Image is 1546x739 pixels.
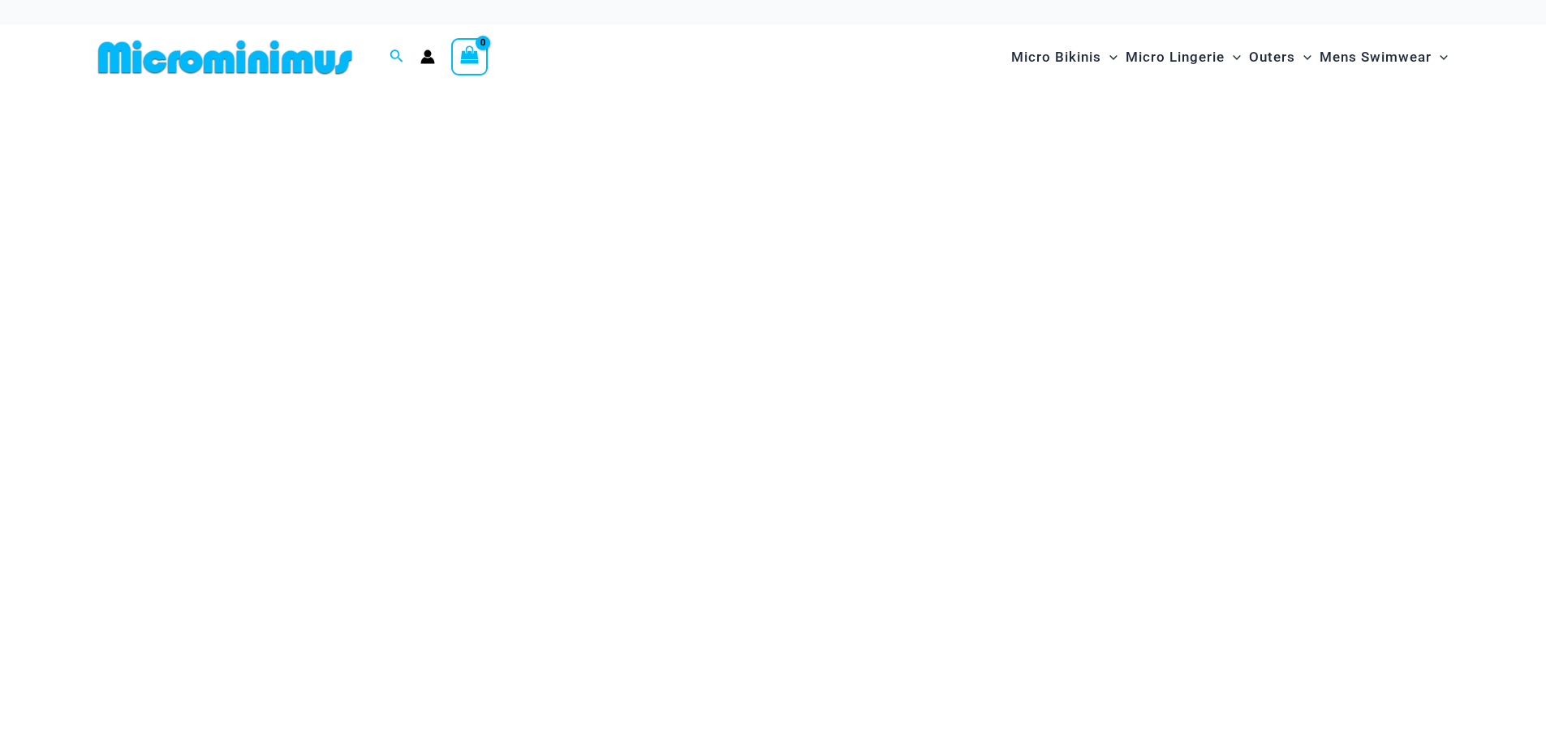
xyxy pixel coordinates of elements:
span: Menu Toggle [1225,37,1241,78]
a: OutersMenu ToggleMenu Toggle [1245,32,1316,82]
span: Menu Toggle [1295,37,1311,78]
nav: Site Navigation [1005,30,1455,84]
span: Mens Swimwear [1320,37,1432,78]
span: Menu Toggle [1432,37,1448,78]
a: Mens SwimwearMenu ToggleMenu Toggle [1316,32,1452,82]
a: View Shopping Cart, empty [451,38,489,75]
a: Account icon link [420,49,435,64]
img: MM SHOP LOGO FLAT [92,39,359,75]
a: Search icon link [390,47,404,67]
span: Micro Lingerie [1126,37,1225,78]
a: Micro LingerieMenu ToggleMenu Toggle [1122,32,1245,82]
a: Micro BikinisMenu ToggleMenu Toggle [1007,32,1122,82]
span: Outers [1249,37,1295,78]
span: Menu Toggle [1101,37,1118,78]
span: Micro Bikinis [1011,37,1101,78]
